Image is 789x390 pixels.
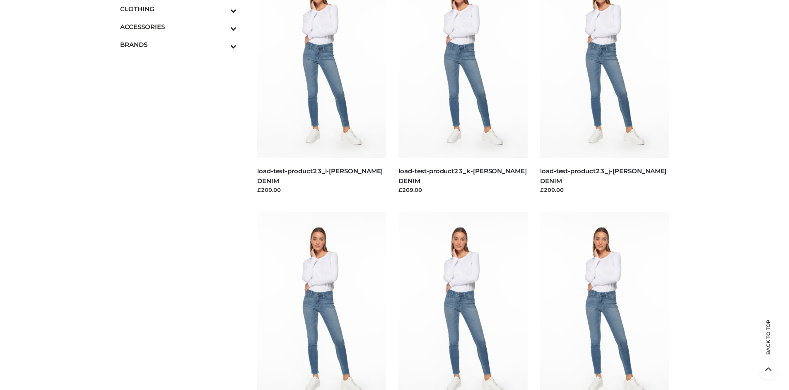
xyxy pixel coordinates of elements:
div: £209.00 [398,186,528,194]
span: ACCESSORIES [120,22,237,31]
div: £209.00 [540,186,669,194]
button: Toggle Submenu [208,18,236,36]
span: BRANDS [120,40,237,49]
a: BRANDSToggle Submenu [120,36,237,53]
button: Toggle Submenu [208,36,236,53]
div: £209.00 [257,186,386,194]
a: load-test-product23_j-[PERSON_NAME] DENIM [540,167,666,184]
a: load-test-product23_l-[PERSON_NAME] DENIM [257,167,383,184]
span: CLOTHING [120,4,237,14]
span: Back to top [758,334,779,355]
a: ACCESSORIESToggle Submenu [120,18,237,36]
a: load-test-product23_k-[PERSON_NAME] DENIM [398,167,526,184]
